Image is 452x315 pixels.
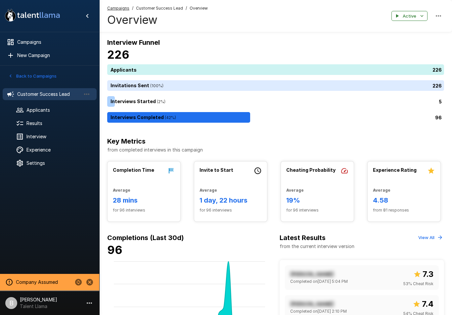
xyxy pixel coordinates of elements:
[200,188,217,193] b: Average
[107,13,208,27] h4: Overview
[432,66,442,73] p: 226
[290,278,348,285] span: Completed on [DATE] 5:04 PM
[200,207,262,214] span: for 96 interviews
[373,195,435,206] h6: 4.58
[107,48,129,61] b: 226
[113,195,175,206] h6: 28 mins
[136,5,183,12] span: Customer Success Lead
[403,281,433,287] span: 53 % Cheat Risk
[286,207,348,214] span: for 96 interviews
[413,268,433,281] span: Overall score out of 10
[190,5,208,12] span: Overview
[286,167,336,173] b: Cheating Probability
[113,207,175,214] span: for 96 interviews
[286,188,304,193] b: Average
[373,188,390,193] b: Average
[373,207,435,214] span: from 81 responses
[132,5,133,12] span: /
[391,11,428,21] button: Active
[423,269,433,279] b: 7.3
[107,147,444,153] p: from completed interviews in this campaign
[107,38,160,46] b: Interview Funnel
[373,167,417,173] b: Experience Rating
[113,188,130,193] b: Average
[413,298,433,310] span: Overall score out of 10
[290,300,334,308] p: [PERSON_NAME]
[280,234,326,242] b: Latest Results
[280,243,354,250] p: from the current interview version
[113,167,154,173] b: Completion Time
[290,308,347,315] span: Completed on [DATE] 2:10 PM
[417,232,444,243] button: View All
[186,5,187,12] span: /
[107,6,129,11] u: Campaigns
[107,137,146,145] b: Key Metrics
[290,270,334,278] p: [PERSON_NAME]
[107,243,122,257] b: 96
[432,82,442,89] p: 226
[200,195,262,206] h6: 1 day, 22 hours
[422,299,433,309] b: 7.4
[286,195,348,206] h6: 19%
[435,114,442,121] p: 96
[200,167,233,173] b: Invite to Start
[107,234,184,242] b: Completions (Last 30d)
[439,98,442,105] p: 5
